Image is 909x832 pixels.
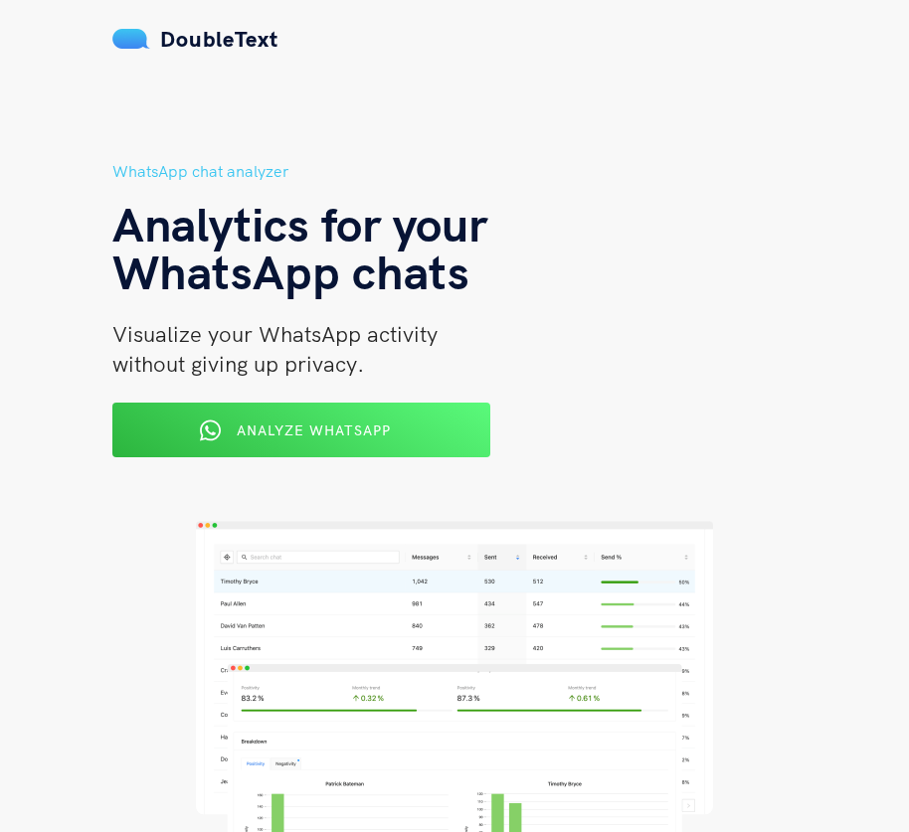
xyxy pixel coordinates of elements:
h5: WhatsApp chat analyzer [112,159,797,184]
span: Analytics for your [112,194,487,253]
span: Visualize your WhatsApp activity [112,320,438,348]
img: mS3x8y1f88AAAAABJRU5ErkJggg== [112,29,150,49]
button: Analyze WhatsApp [112,403,490,457]
a: DoubleText [112,25,278,53]
span: Analyze WhatsApp [237,421,391,439]
span: without giving up privacy. [112,350,364,378]
a: Analyze WhatsApp [112,428,490,446]
span: WhatsApp chats [112,242,469,301]
span: DoubleText [160,25,278,53]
